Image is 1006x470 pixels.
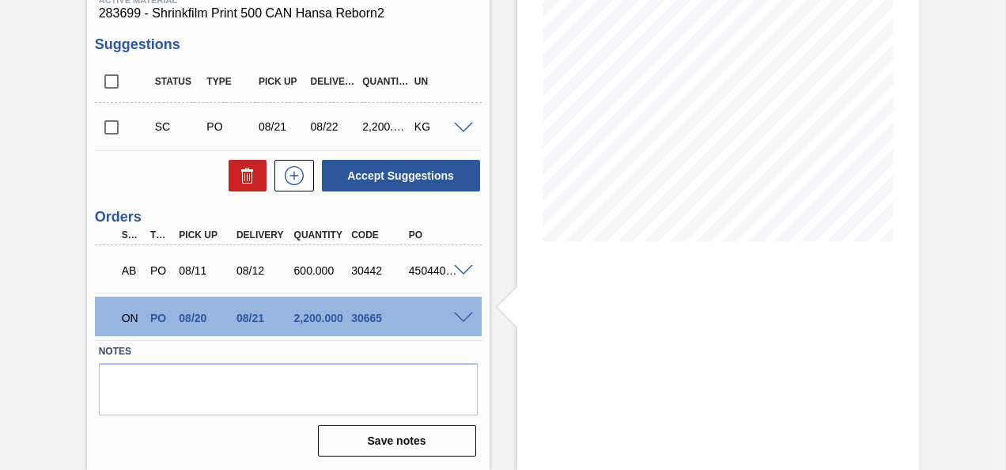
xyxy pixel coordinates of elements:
[221,160,267,191] div: Delete Suggestions
[358,76,414,87] div: Quantity
[347,264,409,277] div: 30442
[314,158,482,193] div: Accept Suggestions
[410,120,466,133] div: KG
[118,253,145,288] div: Awaiting Pick Up
[146,264,173,277] div: Purchase order
[347,229,409,241] div: Code
[318,425,476,457] button: Save notes
[267,160,314,191] div: New suggestion
[99,340,478,363] label: Notes
[290,312,352,324] div: 2,200.000
[118,229,145,241] div: Step
[175,229,236,241] div: Pick up
[347,312,409,324] div: 30665
[290,229,352,241] div: Quantity
[233,312,294,324] div: 08/21/2025
[122,264,141,277] p: AB
[233,264,294,277] div: 08/12/2025
[99,6,478,21] span: 283699 - Shrinkfilm Print 500 CAN Hansa Reborn2
[202,76,258,87] div: Type
[202,120,258,133] div: Purchase order
[290,264,352,277] div: 600.000
[307,76,362,87] div: Delivery
[146,312,173,324] div: Purchase order
[255,76,310,87] div: Pick up
[95,36,482,53] h3: Suggestions
[233,229,294,241] div: Delivery
[307,120,362,133] div: 08/22/2025
[358,120,414,133] div: 2,200.000
[175,264,236,277] div: 08/11/2025
[405,264,467,277] div: 4504407587
[95,209,482,226] h3: Orders
[322,160,480,191] button: Accept Suggestions
[151,76,206,87] div: Status
[151,120,206,133] div: Suggestion Created
[118,301,145,335] div: Negotiating Order
[175,312,236,324] div: 08/20/2025
[410,76,466,87] div: UN
[146,229,173,241] div: Type
[255,120,310,133] div: 08/21/2025
[122,312,141,324] p: ON
[405,229,467,241] div: PO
